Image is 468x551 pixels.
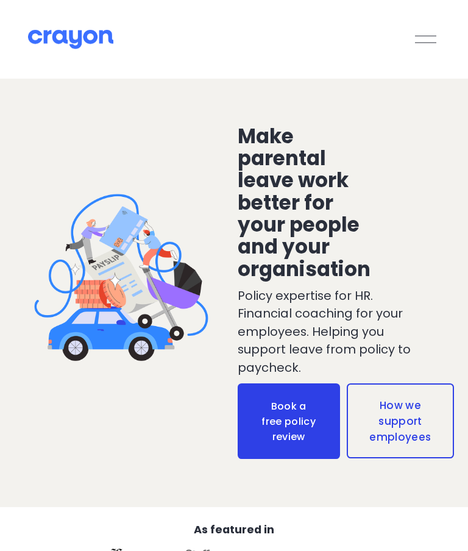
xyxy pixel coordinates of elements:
span: Make parental leave work better for your people and your organisation [238,123,370,283]
a: How we support employees [347,383,454,458]
a: Book a free policy review [238,383,340,459]
strong: As featured in [194,522,274,537]
img: Crayon [28,29,113,50]
p: Policy expertise for HR. Financial coaching for your employees. Helping you support leave from po... [238,287,413,377]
